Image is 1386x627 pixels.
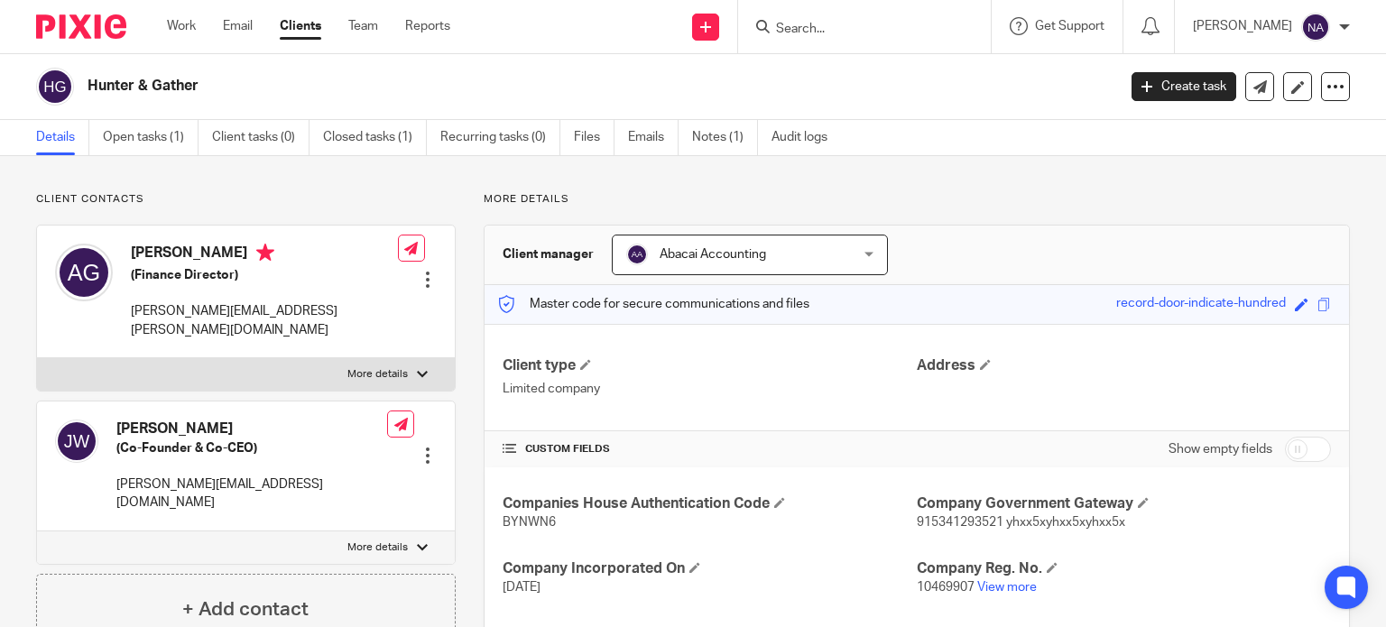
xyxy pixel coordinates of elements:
[628,120,679,155] a: Emails
[36,14,126,39] img: Pixie
[88,77,901,96] h2: Hunter & Gather
[36,120,89,155] a: Details
[498,295,809,313] p: Master code for secure communications and files
[503,581,541,594] span: [DATE]
[182,595,309,623] h4: + Add contact
[280,17,321,35] a: Clients
[167,17,196,35] a: Work
[503,442,917,456] h4: CUSTOM FIELDS
[116,420,387,438] h4: [PERSON_NAME]
[131,266,398,284] h5: (Finance Director)
[503,494,917,513] h4: Companies House Authentication Code
[347,540,408,555] p: More details
[574,120,614,155] a: Files
[348,17,378,35] a: Team
[774,22,937,38] input: Search
[917,516,1125,529] span: 915341293521 yhxx5xyhxx5xyhxx5x
[323,120,427,155] a: Closed tasks (1)
[116,439,387,457] h5: (Co-Founder & Co-CEO)
[503,516,556,529] span: BYNWN6
[917,581,975,594] span: 10469907
[1132,72,1236,101] a: Create task
[484,192,1350,207] p: More details
[223,17,253,35] a: Email
[692,120,758,155] a: Notes (1)
[212,120,310,155] a: Client tasks (0)
[440,120,560,155] a: Recurring tasks (0)
[503,356,917,375] h4: Client type
[116,475,387,512] p: [PERSON_NAME][EMAIL_ADDRESS][DOMAIN_NAME]
[36,192,456,207] p: Client contacts
[503,559,917,578] h4: Company Incorporated On
[55,420,98,463] img: svg%3E
[503,245,594,263] h3: Client manager
[131,302,398,339] p: [PERSON_NAME][EMAIL_ADDRESS][PERSON_NAME][DOMAIN_NAME]
[131,244,398,266] h4: [PERSON_NAME]
[917,559,1331,578] h4: Company Reg. No.
[1035,20,1104,32] span: Get Support
[1169,440,1272,458] label: Show empty fields
[1301,13,1330,41] img: svg%3E
[1116,294,1286,315] div: record-door-indicate-hundred
[36,68,74,106] img: svg%3E
[660,248,766,261] span: Abacai Accounting
[103,120,199,155] a: Open tasks (1)
[772,120,841,155] a: Audit logs
[917,356,1331,375] h4: Address
[405,17,450,35] a: Reports
[917,494,1331,513] h4: Company Government Gateway
[1193,17,1292,35] p: [PERSON_NAME]
[347,367,408,382] p: More details
[626,244,648,265] img: svg%3E
[55,244,113,301] img: svg%3E
[977,581,1037,594] a: View more
[503,380,917,398] p: Limited company
[256,244,274,262] i: Primary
